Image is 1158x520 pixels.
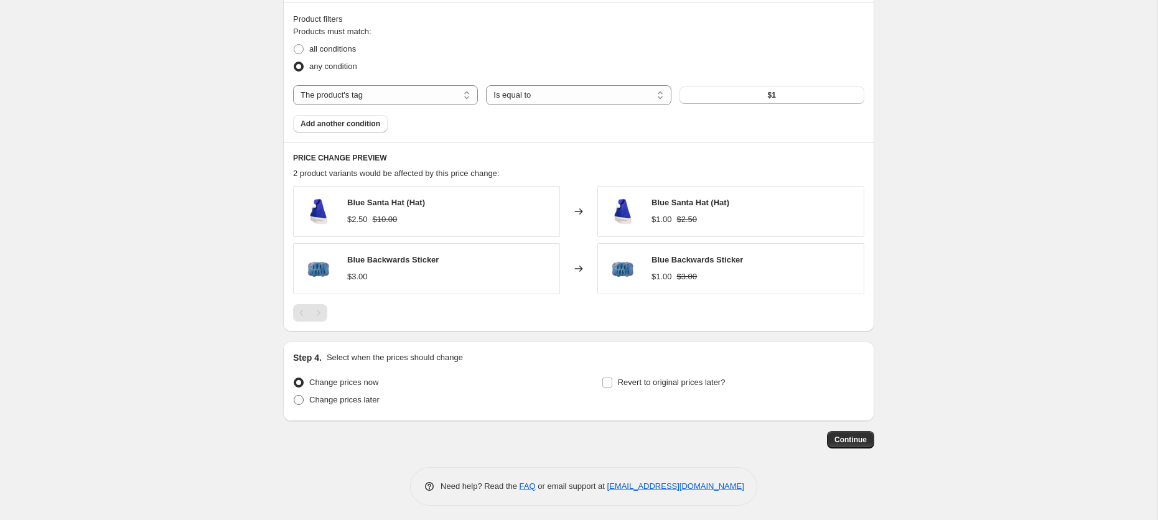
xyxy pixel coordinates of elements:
span: Blue Santa Hat (Hat) [347,198,425,207]
div: $2.50 [347,213,368,226]
strike: $10.00 [373,213,398,226]
button: $1 [679,86,864,104]
strike: $3.00 [677,271,698,283]
a: [EMAIL_ADDRESS][DOMAIN_NAME] [607,481,744,491]
span: Add another condition [301,119,380,129]
a: FAQ [520,481,536,491]
h2: Step 4. [293,351,322,364]
button: Add another condition [293,115,388,132]
div: $3.00 [347,271,368,283]
span: Change prices later [309,395,380,404]
h6: PRICE CHANGE PREVIEW [293,153,864,163]
span: Revert to original prices later? [618,378,726,387]
span: Blue Santa Hat (Hat) [651,198,729,207]
span: Products must match: [293,27,371,36]
div: Product filters [293,13,864,26]
p: Select when the prices should change [327,351,463,364]
span: Blue Backwards Sticker [347,255,439,264]
span: Need help? Read the [441,481,520,491]
span: Continue [834,435,867,445]
div: $1.00 [651,271,672,283]
img: SESTICKER_2_80x.png [300,250,337,287]
span: 2 product variants would be affected by this price change: [293,169,499,178]
button: Continue [827,431,874,448]
img: bluesantahat_80x.png [300,193,337,230]
img: bluesantahat_80x.png [604,193,642,230]
nav: Pagination [293,304,327,322]
span: or email support at [536,481,607,491]
div: $1.00 [651,213,672,226]
span: Change prices now [309,378,378,387]
span: any condition [309,62,357,71]
img: SESTICKER_2_80x.png [604,250,642,287]
span: all conditions [309,44,356,53]
strike: $2.50 [677,213,698,226]
span: $1 [768,90,776,100]
span: Blue Backwards Sticker [651,255,743,264]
